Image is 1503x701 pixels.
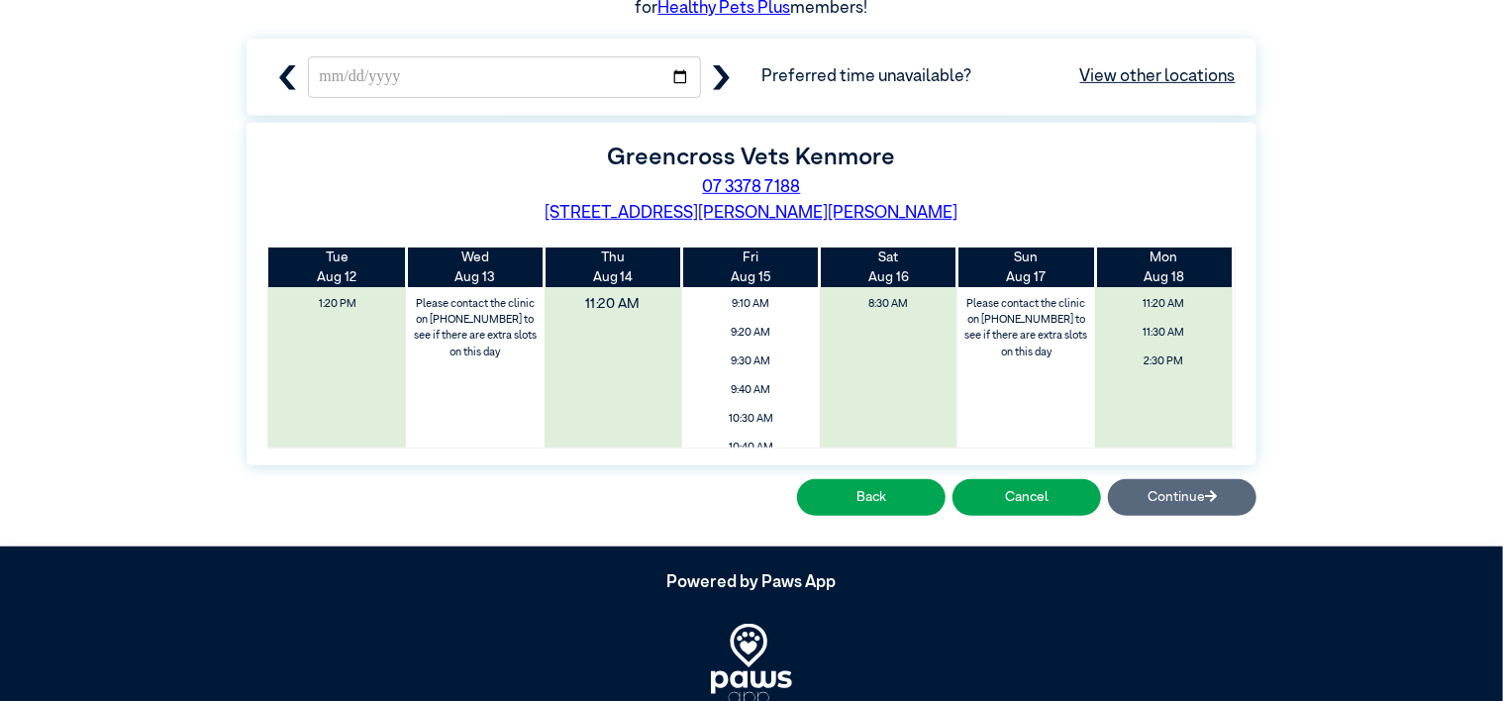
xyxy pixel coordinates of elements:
th: Aug 12 [268,248,406,288]
span: 10:30 AM [688,407,814,432]
span: 1:20 PM [274,292,400,317]
span: 2:30 PM [1101,350,1227,374]
a: View other locations [1080,64,1236,90]
span: 9:10 AM [688,292,814,317]
span: 11:20 AM [531,288,694,320]
span: Preferred time unavailable? [761,64,1236,90]
span: 8:30 AM [826,292,952,317]
span: 9:30 AM [688,350,814,374]
label: Greencross Vets Kenmore [608,146,896,169]
th: Aug 14 [545,248,682,288]
button: Cancel [952,479,1101,516]
span: 9:20 AM [688,321,814,346]
th: Aug 18 [1095,248,1233,288]
label: Please contact the clinic on [PHONE_NUMBER] to see if there are extra slots on this day [959,292,1094,365]
span: 10:40 AM [688,436,814,460]
span: 11:30 AM [1101,321,1227,346]
th: Aug 17 [957,248,1095,288]
button: Back [797,479,946,516]
a: [STREET_ADDRESS][PERSON_NAME][PERSON_NAME] [546,205,958,222]
label: Please contact the clinic on [PHONE_NUMBER] to see if there are extra slots on this day [408,292,543,365]
span: 11:20 AM [1101,292,1227,317]
a: 07 3378 7188 [703,179,801,196]
h5: Powered by Paws App [247,573,1256,593]
th: Aug 13 [406,248,544,288]
th: Aug 16 [820,248,957,288]
th: Aug 15 [682,248,820,288]
span: 9:40 AM [688,378,814,403]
